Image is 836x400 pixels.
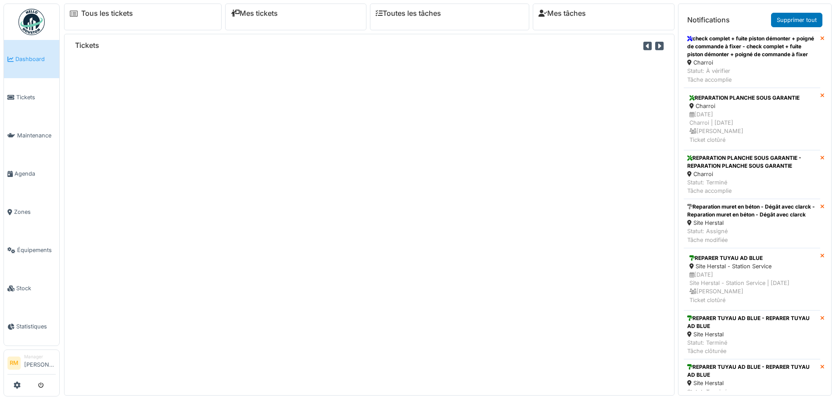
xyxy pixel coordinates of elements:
[687,178,817,195] div: Statut: Terminé Tâche accomplie
[4,269,59,307] a: Stock
[16,284,56,292] span: Stock
[687,379,817,387] div: Site Herstal
[376,9,441,18] a: Toutes les tâches
[687,339,817,355] div: Statut: Terminé Tâche clôturée
[687,219,817,227] div: Site Herstal
[7,353,56,375] a: RM Manager[PERSON_NAME]
[75,41,99,50] h6: Tickets
[4,116,59,155] a: Maintenance
[684,199,820,248] a: Reparation muret en béton - Dégât avec clarck - Reparation muret en béton - Dégât avec clarck Sit...
[16,93,56,101] span: Tickets
[684,31,820,88] a: check complet + fuite piston démonter + poigné de commande à fixer - check complet + fuite piston...
[689,270,814,304] div: [DATE] Site Herstal - Station Service | [DATE] [PERSON_NAME] Ticket clotûré
[15,55,56,63] span: Dashboard
[689,262,814,270] div: Site Herstal - Station Service
[687,67,817,83] div: Statut: À vérifier Tâche accomplie
[689,254,814,262] div: REPARER TUYAU AD BLUE
[4,40,59,78] a: Dashboard
[684,310,820,360] a: REPARER TUYAU AD BLUE - REPARER TUYAU AD BLUE Site Herstal Statut: TerminéTâche clôturée
[687,35,817,58] div: check complet + fuite piston démonter + poigné de commande à fixer - check complet + fuite piston...
[81,9,133,18] a: Tous les tickets
[687,203,817,219] div: Reparation muret en béton - Dégât avec clarck - Reparation muret en béton - Dégât avec clarck
[687,58,817,67] div: Charroi
[4,193,59,231] a: Zones
[687,170,817,178] div: Charroi
[14,208,56,216] span: Zones
[687,330,817,339] div: Site Herstal
[24,353,56,372] li: [PERSON_NAME]
[17,246,56,254] span: Équipements
[14,169,56,178] span: Agenda
[771,13,822,27] a: Supprimer tout
[538,9,586,18] a: Mes tâches
[16,322,56,331] span: Statistiques
[4,231,59,269] a: Équipements
[684,150,820,199] a: REPARATION PLANCHE SOUS GARANTIE - REPARATION PLANCHE SOUS GARANTIE Charroi Statut: TerminéTâche ...
[689,110,814,144] div: [DATE] Charroi | [DATE] [PERSON_NAME] Ticket clotûré
[687,363,817,379] div: REPARER TUYAU AD BLUE - REPARER TUYAU AD BLUE
[684,88,820,150] a: REPARATION PLANCHE SOUS GARANTIE Charroi [DATE]Charroi | [DATE] [PERSON_NAME]Ticket clotûré
[689,102,814,110] div: Charroi
[24,353,56,360] div: Manager
[4,155,59,193] a: Agenda
[687,16,730,24] h6: Notifications
[4,307,59,346] a: Statistiques
[687,314,817,330] div: REPARER TUYAU AD BLUE - REPARER TUYAU AD BLUE
[17,131,56,140] span: Maintenance
[231,9,278,18] a: Mes tickets
[18,9,45,35] img: Badge_color-CXgf-gQk.svg
[4,78,59,116] a: Tickets
[684,248,820,310] a: REPARER TUYAU AD BLUE Site Herstal - Station Service [DATE]Site Herstal - Station Service | [DATE...
[7,357,21,370] li: RM
[689,94,814,102] div: REPARATION PLANCHE SOUS GARANTIE
[687,227,817,244] div: Statut: Assigné Tâche modifiée
[687,154,817,170] div: REPARATION PLANCHE SOUS GARANTIE - REPARATION PLANCHE SOUS GARANTIE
